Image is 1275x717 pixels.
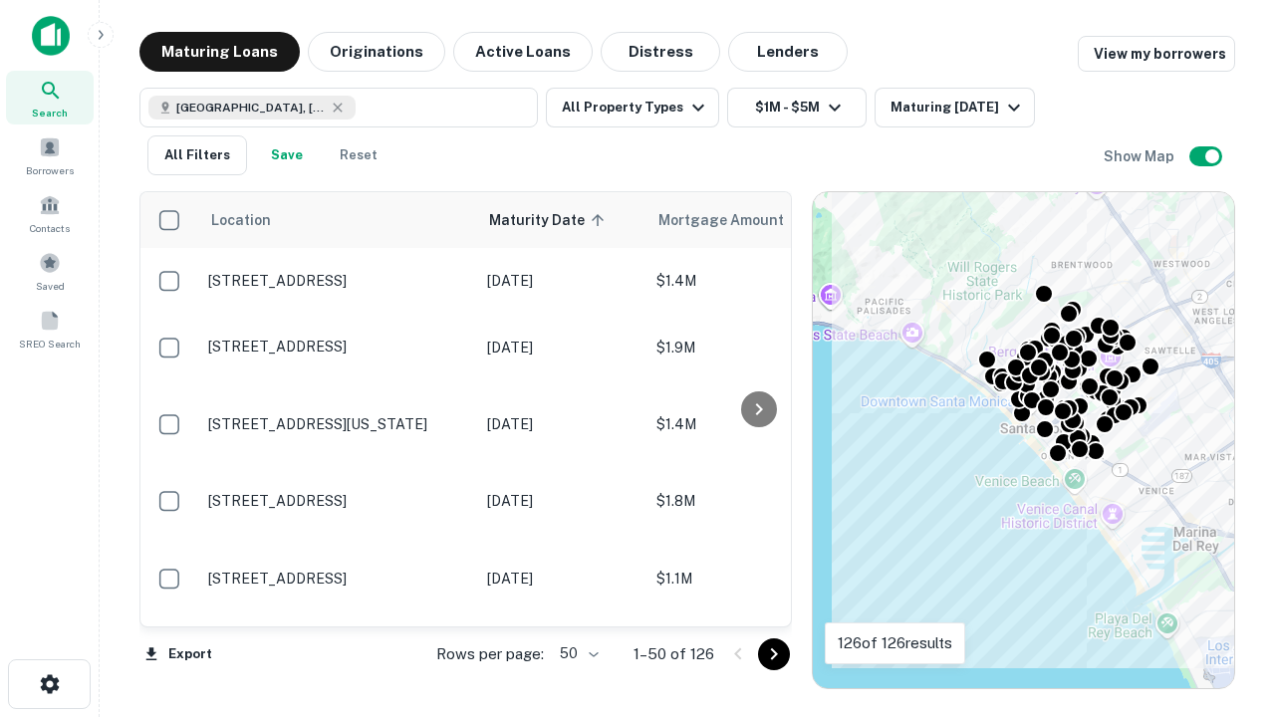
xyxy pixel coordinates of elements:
button: Reset [327,135,390,175]
span: Search [32,105,68,120]
a: SREO Search [6,302,94,356]
p: [STREET_ADDRESS] [208,338,467,356]
a: Search [6,71,94,124]
p: [STREET_ADDRESS] [208,492,467,510]
p: $1.1M [656,568,856,590]
button: Save your search to get updates of matches that match your search criteria. [255,135,319,175]
img: capitalize-icon.png [32,16,70,56]
p: 1–50 of 126 [634,642,714,666]
p: $1.4M [656,270,856,292]
a: Contacts [6,186,94,240]
button: Lenders [728,32,848,72]
span: Location [210,208,271,232]
p: [STREET_ADDRESS] [208,570,467,588]
th: Maturity Date [477,192,646,248]
p: [DATE] [487,337,637,358]
p: [STREET_ADDRESS] [208,272,467,290]
p: [DATE] [487,568,637,590]
iframe: Chat Widget [1175,558,1275,653]
p: [DATE] [487,413,637,435]
div: Maturing [DATE] [891,96,1026,119]
button: Maturing [DATE] [875,88,1035,127]
div: 0 0 [813,192,1234,688]
p: [DATE] [487,490,637,512]
th: Mortgage Amount [646,192,866,248]
span: Maturity Date [489,208,611,232]
p: $1.4M [656,413,856,435]
a: Borrowers [6,128,94,182]
span: Mortgage Amount [658,208,810,232]
button: Originations [308,32,445,72]
div: 50 [552,639,602,668]
a: Saved [6,244,94,298]
p: Rows per page: [436,642,544,666]
button: Export [139,639,217,669]
th: Location [198,192,477,248]
button: Go to next page [758,638,790,670]
span: [GEOGRAPHIC_DATA], [GEOGRAPHIC_DATA], [GEOGRAPHIC_DATA] [176,99,326,117]
button: $1M - $5M [727,88,867,127]
p: $1.9M [656,337,856,358]
p: 126 of 126 results [838,631,952,655]
span: Saved [36,278,65,294]
span: Contacts [30,220,70,236]
button: [GEOGRAPHIC_DATA], [GEOGRAPHIC_DATA], [GEOGRAPHIC_DATA] [139,88,538,127]
span: Borrowers [26,162,74,178]
p: [STREET_ADDRESS][US_STATE] [208,415,467,433]
span: SREO Search [19,336,81,352]
button: Active Loans [453,32,593,72]
button: Distress [601,32,720,72]
p: [DATE] [487,270,637,292]
a: View my borrowers [1078,36,1235,72]
p: $1.8M [656,490,856,512]
button: Maturing Loans [139,32,300,72]
button: All Property Types [546,88,719,127]
h6: Show Map [1104,145,1177,167]
button: All Filters [147,135,247,175]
